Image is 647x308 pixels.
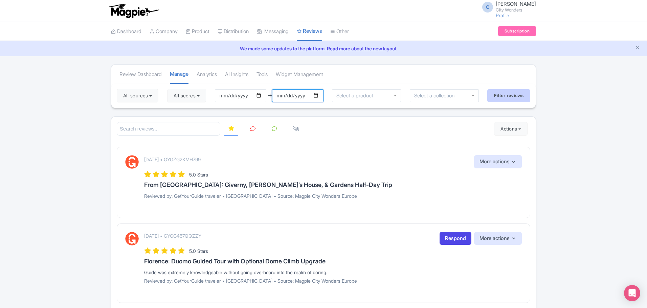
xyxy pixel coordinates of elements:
[144,258,522,265] h3: Florence: Duomo Guided Tour with Optional Dome Climb Upgrade
[624,285,640,301] div: Open Intercom Messenger
[496,13,509,18] a: Profile
[189,172,208,177] span: 5.0 Stars
[440,232,471,245] a: Respond
[4,45,643,52] a: We made some updates to the platform. Read more about the new layout
[186,22,209,41] a: Product
[125,232,139,245] img: GetYourGuide Logo
[111,22,141,41] a: Dashboard
[330,22,349,41] a: Other
[125,155,139,169] img: GetYourGuide Logo
[336,93,377,99] input: Select a product
[144,156,201,163] p: [DATE] • GYGZG2KMH799
[170,65,188,84] a: Manage
[257,22,289,41] a: Messaging
[144,269,522,276] div: Guide was extremely knowledgeable without going overboard into the realm of boring.
[482,2,493,13] span: C
[117,89,158,102] button: All sources
[144,277,522,284] p: Reviewed by: GetYourGuide traveler • [GEOGRAPHIC_DATA] • Source: Magpie City Wonders Europe
[478,1,536,12] a: C [PERSON_NAME] City Wonders
[496,1,536,7] span: [PERSON_NAME]
[474,155,522,168] button: More actions
[635,44,640,52] button: Close announcement
[487,89,530,102] input: Filter reviews
[197,65,217,84] a: Analytics
[297,22,322,41] a: Reviews
[218,22,249,41] a: Distribution
[498,26,536,36] a: Subscription
[276,65,323,84] a: Widget Management
[119,65,162,84] a: Review Dashboard
[256,65,268,84] a: Tools
[144,232,201,239] p: [DATE] • GYGG457QQZZY
[494,122,528,136] button: Actions
[108,3,160,18] img: logo-ab69f6fb50320c5b225c76a69d11143b.png
[496,8,536,12] small: City Wonders
[144,192,522,199] p: Reviewed by: GetYourGuide traveler • [GEOGRAPHIC_DATA] • Source: Magpie City Wonders Europe
[474,232,522,245] button: More actions
[167,89,206,102] button: All scores
[414,93,459,99] input: Select a collection
[189,248,208,254] span: 5.0 Stars
[150,22,178,41] a: Company
[144,182,522,188] h3: From [GEOGRAPHIC_DATA]: Giverny, [PERSON_NAME]’s House, & Gardens Half-Day Trip
[117,122,220,136] input: Search reviews...
[225,65,248,84] a: AI Insights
